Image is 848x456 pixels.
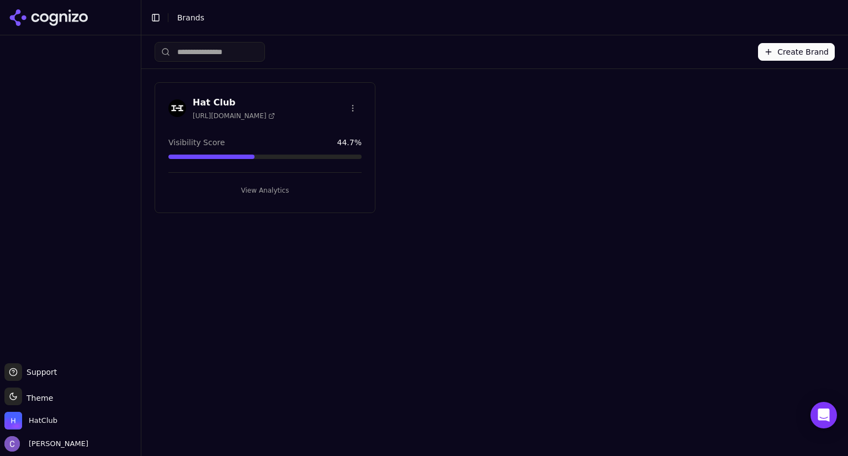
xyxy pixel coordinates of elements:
span: 44.7 % [337,137,362,148]
img: Hat Club [168,99,186,117]
button: View Analytics [168,182,362,199]
span: Brands [177,13,204,22]
img: HatClub [4,412,22,430]
span: Support [22,367,57,378]
span: Visibility Score [168,137,225,148]
div: Open Intercom Messenger [810,402,837,428]
h3: Hat Club [193,96,275,109]
button: Open organization switcher [4,412,57,430]
button: Create Brand [758,43,835,61]
span: [PERSON_NAME] [24,439,88,449]
img: Chris Hayes [4,436,20,452]
span: HatClub [29,416,57,426]
span: Theme [22,394,53,402]
button: Open user button [4,436,88,452]
nav: breadcrumb [177,12,817,23]
span: [URL][DOMAIN_NAME] [193,112,275,120]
